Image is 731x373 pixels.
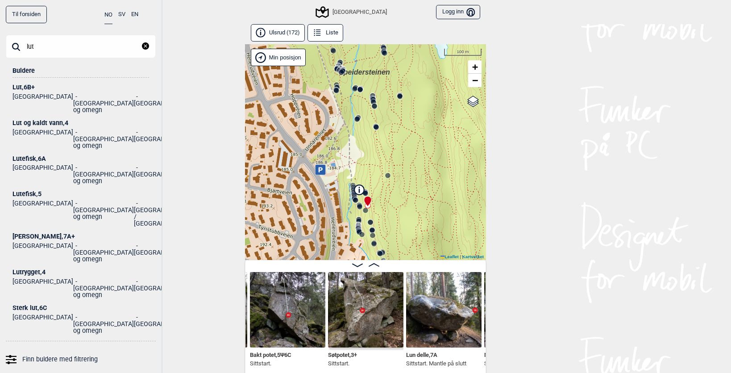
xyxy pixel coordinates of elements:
[317,7,386,17] div: [GEOGRAPHIC_DATA]
[12,164,73,184] li: [GEOGRAPHIC_DATA]
[484,272,560,348] img: Moussad 200326
[472,75,478,86] span: −
[12,120,149,126] div: Lut og kaldt vann , 4
[12,200,73,227] li: [GEOGRAPHIC_DATA]
[12,129,73,149] li: [GEOGRAPHIC_DATA]
[134,243,195,263] li: [GEOGRAPHIC_DATA]
[328,350,357,358] span: Søtpotet , 3+
[73,129,134,149] li: [GEOGRAPHIC_DATA] og omegn
[12,305,149,311] div: Sterk lut , 6C
[12,278,73,298] li: [GEOGRAPHIC_DATA]
[73,278,134,298] li: [GEOGRAPHIC_DATA] og omegn
[251,24,305,42] button: Ulsrud (172)
[134,93,195,113] li: [GEOGRAPHIC_DATA]
[12,243,73,263] li: [GEOGRAPHIC_DATA]
[6,35,156,58] input: Søk på buldernavn, sted eller samling
[134,129,195,149] li: [GEOGRAPHIC_DATA]
[131,6,138,23] button: EN
[484,359,547,368] p: Sittstart. Svaet og juggen
[104,6,112,24] button: NO
[12,269,149,276] div: Lutrygget , 4
[73,314,134,334] li: [GEOGRAPHIC_DATA] og omegn
[6,6,47,23] a: Til forsiden
[251,49,306,66] div: Vis min posisjon
[73,200,134,227] li: [GEOGRAPHIC_DATA] og omegn
[118,6,125,23] button: SV
[328,272,403,348] img: Sotpotet 210321
[12,58,149,78] div: Buldere
[250,272,325,348] img: Bakt potet 200330
[22,353,98,366] span: Finn buldere med filtrering
[440,254,459,259] a: Leaflet
[250,359,291,368] p: Sittstart.
[250,350,291,358] span: Bakt potet , 5 Ψ 6C
[462,254,484,259] a: Kartverket
[484,350,516,358] span: Moussad , 6B
[465,92,482,111] a: Layers
[12,191,149,197] div: Lutefisk , 5
[339,68,390,76] span: Speidersteinen
[12,84,149,91] div: Lut , 6B+
[134,164,195,184] li: [GEOGRAPHIC_DATA]
[12,233,149,240] div: [PERSON_NAME] , 7A+
[134,200,195,227] li: [GEOGRAPHIC_DATA] / [GEOGRAPHIC_DATA]
[73,93,134,113] li: [GEOGRAPHIC_DATA] og omegn
[468,74,482,87] a: Zoom out
[328,359,357,368] p: Sittstart.
[460,254,461,259] span: |
[444,49,482,56] div: 100 m
[12,155,149,162] div: Lutefisk , 6A
[12,93,73,113] li: [GEOGRAPHIC_DATA]
[406,359,466,368] p: Sittstart. Mantle på slutt
[406,350,437,358] span: Lun delle , 7A
[73,164,134,184] li: [GEOGRAPHIC_DATA] og omegn
[307,24,343,42] button: Liste
[436,5,480,20] button: Logg inn
[12,314,73,334] li: [GEOGRAPHIC_DATA]
[73,243,134,263] li: [GEOGRAPHIC_DATA] og omegn
[134,278,195,298] li: [GEOGRAPHIC_DATA]
[406,272,482,348] img: Lun delle 210420
[134,314,195,334] li: [GEOGRAPHIC_DATA]
[472,61,478,72] span: +
[468,60,482,74] a: Zoom in
[6,353,156,366] a: Finn buldere med filtrering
